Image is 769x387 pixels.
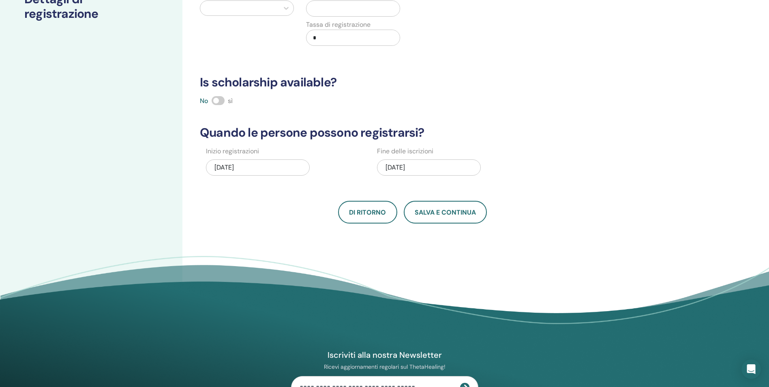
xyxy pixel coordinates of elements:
[228,97,233,105] span: sì
[377,159,481,176] div: [DATE]
[195,75,630,90] h3: Is scholarship available?
[306,20,371,30] label: Tassa di registrazione
[200,97,208,105] span: No
[206,146,259,156] label: Inizio registrazioni
[349,208,386,217] span: Di ritorno
[741,359,761,379] div: Open Intercom Messenger
[206,159,310,176] div: [DATE]
[291,363,478,370] p: Ricevi aggiornamenti regolari sul ThetaHealing!
[291,350,478,360] h4: Iscriviti alla nostra Newsletter
[195,125,630,140] h3: Quando le persone possono registrarsi?
[415,208,476,217] span: Salva e continua
[338,201,397,224] button: Di ritorno
[377,146,433,156] label: Fine delle iscrizioni
[404,201,487,224] button: Salva e continua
